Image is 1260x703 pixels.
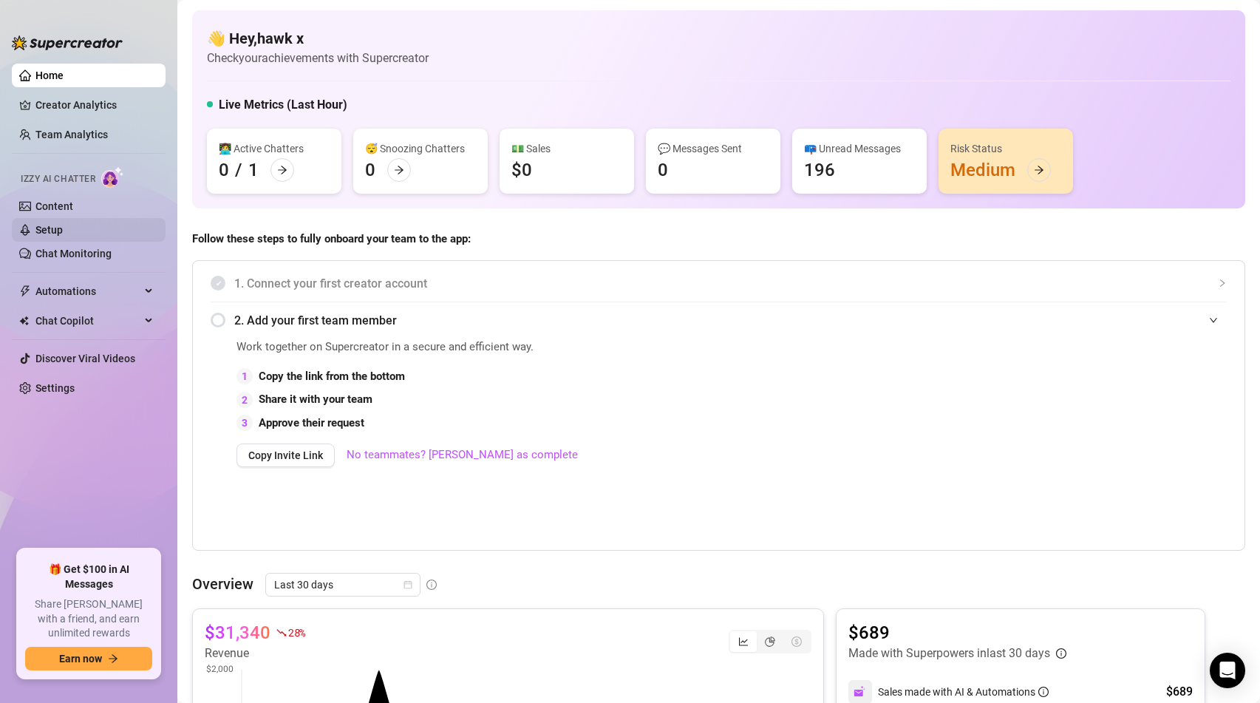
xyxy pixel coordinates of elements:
[931,339,1227,528] iframe: Adding Team Members
[19,316,29,326] img: Chat Copilot
[192,573,253,595] article: Overview
[25,647,152,670] button: Earn nowarrow-right
[219,158,229,182] div: 0
[35,309,140,333] span: Chat Copilot
[848,645,1050,662] article: Made with Superpowers in last 30 days
[394,165,404,175] span: arrow-right
[35,279,140,303] span: Automations
[274,574,412,596] span: Last 30 days
[192,232,471,245] strong: Follow these steps to fully onboard your team to the app:
[426,580,437,590] span: info-circle
[234,311,1227,330] span: 2. Add your first team member
[207,49,429,67] article: Check your achievements with Supercreator
[205,645,305,662] article: Revenue
[35,93,154,117] a: Creator Analytics
[729,630,811,653] div: segmented control
[848,621,1066,645] article: $689
[248,158,259,182] div: 1
[1034,165,1044,175] span: arrow-right
[108,653,118,664] span: arrow-right
[35,200,73,212] a: Content
[1166,683,1193,701] div: $689
[248,449,323,461] span: Copy Invite Link
[205,621,270,645] article: $31,340
[35,69,64,81] a: Home
[658,140,769,157] div: 💬 Messages Sent
[1056,648,1066,659] span: info-circle
[236,444,335,467] button: Copy Invite Link
[25,563,152,591] span: 🎁 Get $100 in AI Messages
[738,636,749,647] span: line-chart
[207,28,429,49] h4: 👋 Hey, hawk x
[236,339,894,356] span: Work together on Supercreator in a secure and efficient way.
[236,415,253,431] div: 3
[1210,653,1245,688] div: Open Intercom Messenger
[288,625,305,639] span: 28 %
[765,636,775,647] span: pie-chart
[35,129,108,140] a: Team Analytics
[658,158,668,182] div: 0
[25,597,152,641] span: Share [PERSON_NAME] with a friend, and earn unlimited rewards
[35,382,75,394] a: Settings
[259,393,372,406] strong: Share it with your team
[1209,316,1218,325] span: expanded
[804,140,915,157] div: 📪 Unread Messages
[211,265,1227,302] div: 1. Connect your first creator account
[1218,279,1227,288] span: collapsed
[35,224,63,236] a: Setup
[59,653,102,665] span: Earn now
[365,140,476,157] div: 😴 Snoozing Chatters
[19,285,31,297] span: thunderbolt
[854,685,867,699] img: svg%3e
[511,158,532,182] div: $0
[12,35,123,50] img: logo-BBDzfeDw.svg
[403,580,412,589] span: calendar
[219,140,330,157] div: 👩‍💻 Active Chatters
[950,140,1061,157] div: Risk Status
[347,446,578,464] a: No teammates? [PERSON_NAME] as complete
[804,158,835,182] div: 196
[1038,687,1049,697] span: info-circle
[511,140,622,157] div: 💵 Sales
[35,353,135,364] a: Discover Viral Videos
[21,172,95,186] span: Izzy AI Chatter
[35,248,112,259] a: Chat Monitoring
[236,392,253,408] div: 2
[236,368,253,384] div: 1
[878,684,1049,700] div: Sales made with AI & Automations
[259,370,405,383] strong: Copy the link from the bottom
[234,274,1227,293] span: 1. Connect your first creator account
[276,628,287,638] span: fall
[101,166,124,188] img: AI Chatter
[277,165,287,175] span: arrow-right
[791,636,802,647] span: dollar-circle
[259,416,364,429] strong: Approve their request
[219,96,347,114] h5: Live Metrics (Last Hour)
[365,158,375,182] div: 0
[211,302,1227,339] div: 2. Add your first team member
